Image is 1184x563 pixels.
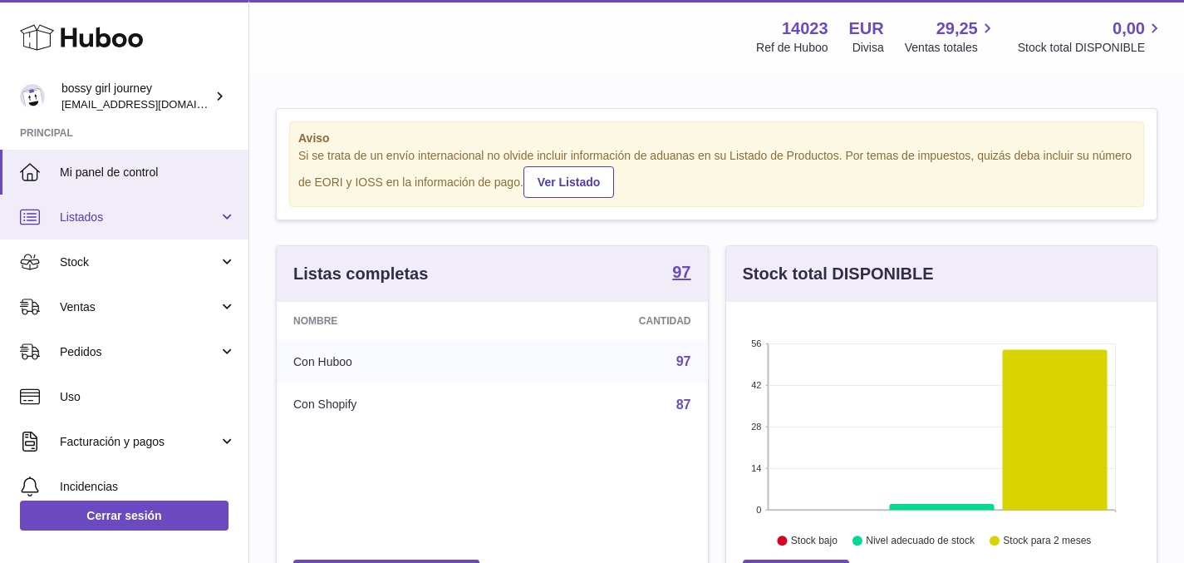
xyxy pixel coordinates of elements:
[1113,17,1145,40] span: 0,00
[676,398,691,412] a: 87
[905,17,997,56] a: 29,25 Ventas totales
[60,389,236,405] span: Uso
[47,27,81,40] div: v 4.0.25
[1003,535,1091,546] text: Stock para 2 meses
[672,264,690,280] strong: 97
[60,210,219,225] span: Listados
[756,40,828,56] div: Ref de Huboo
[672,264,690,284] a: 97
[790,535,837,546] text: Stock bajo
[60,434,219,450] span: Facturación y pagos
[751,463,761,473] text: 14
[277,340,505,383] td: Con Huboo
[293,263,428,285] h3: Listas completas
[60,299,219,315] span: Ventas
[87,98,127,109] div: Dominio
[866,535,975,546] text: Nivel adecuado de stock
[27,27,40,40] img: logo_orange.svg
[27,43,40,57] img: website_grey.svg
[523,166,614,198] a: Ver Listado
[905,40,997,56] span: Ventas totales
[1018,40,1164,56] span: Stock total DISPONIBLE
[20,84,45,109] img: paoladearcodigital@gmail.com
[60,165,236,180] span: Mi panel de control
[61,97,244,111] span: [EMAIL_ADDRESS][DOMAIN_NAME]
[751,422,761,432] text: 28
[852,40,884,56] div: Divisa
[756,505,761,515] text: 0
[782,17,828,40] strong: 14023
[277,383,505,427] td: Con Shopify
[60,479,236,495] span: Incidencias
[177,96,190,110] img: tab_keywords_by_traffic_grey.svg
[751,338,761,348] text: 56
[676,354,691,368] a: 97
[298,148,1135,198] div: Si se trata de un envío internacional no olvide incluir información de aduanas en su Listado de P...
[195,98,264,109] div: Palabras clave
[751,380,761,390] text: 42
[60,344,219,360] span: Pedidos
[298,131,1135,146] strong: Aviso
[1018,17,1164,56] a: 0,00 Stock total DISPONIBLE
[936,17,978,40] span: 29,25
[69,96,82,110] img: tab_domain_overview_orange.svg
[505,302,707,340] th: Cantidad
[61,81,211,112] div: bossy girl journey
[43,43,186,57] div: Dominio: [DOMAIN_NAME]
[743,263,934,285] h3: Stock total DISPONIBLE
[20,501,228,531] a: Cerrar sesión
[60,254,219,270] span: Stock
[849,17,884,40] strong: EUR
[277,302,505,340] th: Nombre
